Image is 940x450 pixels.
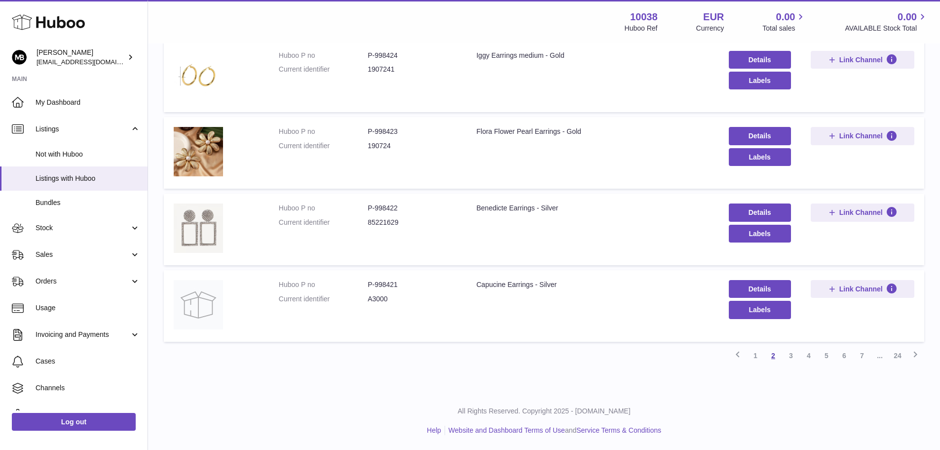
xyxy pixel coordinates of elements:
[156,407,932,416] p: All Rights Reserved. Copyright 2025 - [DOMAIN_NAME]
[476,280,709,289] div: Capucine Earrings - Silver
[764,347,782,365] a: 2
[776,10,795,24] span: 0.00
[889,347,906,365] a: 24
[36,223,130,233] span: Stock
[811,127,914,145] button: Link Channel
[36,357,140,366] span: Cases
[476,204,709,213] div: Benedicte Earrings - Silver
[476,51,709,60] div: Iggy Earrings medium - Gold
[625,24,658,33] div: Huboo Ref
[36,383,140,393] span: Channels
[762,10,806,33] a: 0.00 Total sales
[811,280,914,298] button: Link Channel
[37,48,125,67] div: [PERSON_NAME]
[279,141,368,151] dt: Current identifier
[811,204,914,221] button: Link Channel
[762,24,806,33] span: Total sales
[36,150,140,159] span: Not with Huboo
[36,303,140,313] span: Usage
[36,330,130,339] span: Invoicing and Payments
[36,198,140,207] span: Bundles
[279,127,368,136] dt: Huboo P no
[12,50,27,65] img: internalAdmin-10038@internal.huboo.com
[845,24,928,33] span: AVAILABLE Stock Total
[729,280,791,298] a: Details
[368,141,456,151] dd: 190724
[800,347,818,365] a: 4
[839,208,883,217] span: Link Channel
[368,218,456,227] dd: 85221629
[279,294,368,304] dt: Current identifier
[445,426,661,435] li: and
[898,10,917,24] span: 0.00
[811,51,914,69] button: Link Channel
[279,65,368,74] dt: Current identifier
[839,55,883,64] span: Link Channel
[36,250,130,259] span: Sales
[696,24,724,33] div: Currency
[871,347,889,365] span: ...
[845,10,928,33] a: 0.00 AVAILABLE Stock Total
[279,51,368,60] dt: Huboo P no
[729,225,791,243] button: Labels
[782,347,800,365] a: 3
[630,10,658,24] strong: 10038
[368,280,456,289] dd: P-998421
[853,347,871,365] a: 7
[36,277,130,286] span: Orders
[36,410,140,419] span: Settings
[368,204,456,213] dd: P-998422
[12,413,136,431] a: Log out
[839,131,883,140] span: Link Channel
[36,124,130,134] span: Listings
[703,10,724,24] strong: EUR
[729,204,791,221] a: Details
[174,51,223,100] img: Iggy Earrings medium - Gold
[368,65,456,74] dd: 1907241
[279,218,368,227] dt: Current identifier
[729,127,791,145] a: Details
[576,426,661,434] a: Service Terms & Conditions
[839,285,883,293] span: Link Channel
[174,280,223,329] img: Capucine Earrings - Silver
[835,347,853,365] a: 6
[818,347,835,365] a: 5
[174,127,223,176] img: Flora Flower Pearl Earrings - Gold
[37,58,145,66] span: [EMAIL_ADDRESS][DOMAIN_NAME]
[729,51,791,69] a: Details
[279,280,368,289] dt: Huboo P no
[729,301,791,319] button: Labels
[36,174,140,183] span: Listings with Huboo
[368,294,456,304] dd: A3000
[368,127,456,136] dd: P-998423
[427,426,441,434] a: Help
[368,51,456,60] dd: P-998424
[747,347,764,365] a: 1
[729,72,791,89] button: Labels
[476,127,709,136] div: Flora Flower Pearl Earrings - Gold
[174,204,223,253] img: Benedicte Earrings - Silver
[279,204,368,213] dt: Huboo P no
[729,148,791,166] button: Labels
[449,426,565,434] a: Website and Dashboard Terms of Use
[36,98,140,107] span: My Dashboard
